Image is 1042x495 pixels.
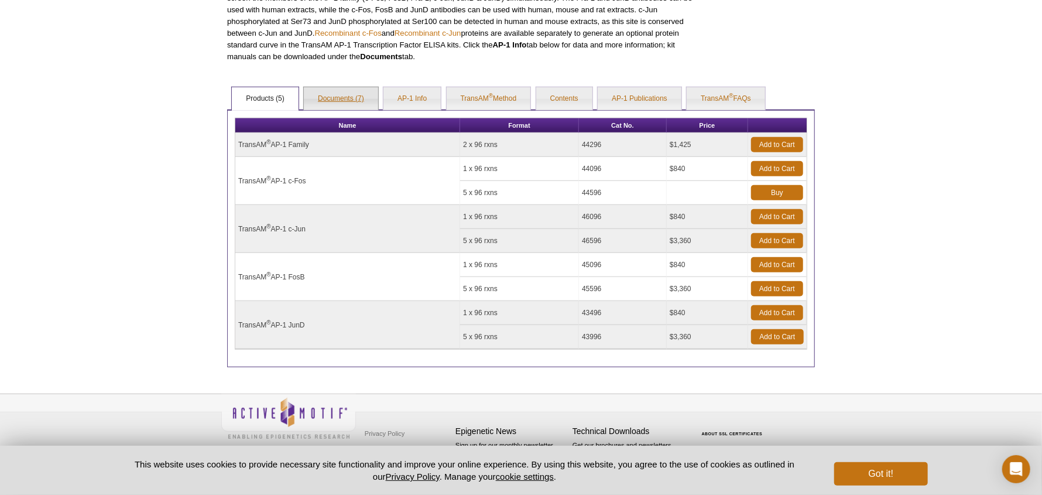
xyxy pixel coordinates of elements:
[598,87,681,111] a: AP-1 Publications
[751,209,803,224] a: Add to Cart
[667,277,748,301] td: $3,360
[447,87,531,111] a: TransAM®Method
[751,161,803,176] a: Add to Cart
[579,301,667,325] td: 43496
[460,301,579,325] td: 1 x 96 rxns
[687,87,765,111] a: TransAM®FAQs
[460,118,579,133] th: Format
[460,229,579,253] td: 5 x 96 rxns
[455,426,567,436] h4: Epigenetic News
[460,277,579,301] td: 5 x 96 rxns
[266,139,270,145] sup: ®
[751,137,803,152] a: Add to Cart
[579,253,667,277] td: 45096
[235,253,460,301] td: TransAM AP-1 FosB
[235,133,460,157] td: TransAM AP-1 Family
[266,175,270,182] sup: ®
[266,271,270,278] sup: ®
[751,233,803,248] a: Add to Cart
[395,29,461,37] a: Recombinant c-Jun
[667,205,748,229] td: $840
[579,157,667,181] td: 44096
[460,157,579,181] td: 1 x 96 rxns
[489,93,493,99] sup: ®
[667,301,748,325] td: $840
[573,441,684,470] p: Get our brochures and newsletters, or request them by mail.
[496,472,554,482] button: cookie settings
[315,29,382,37] a: Recombinant c-Fos
[360,52,402,61] strong: Documents
[579,205,667,229] td: 46096
[460,325,579,349] td: 5 x 96 rxns
[667,157,748,181] td: $840
[751,185,803,200] a: Buy
[579,277,667,301] td: 45596
[266,319,270,326] sup: ®
[362,425,407,442] a: Privacy Policy
[460,205,579,229] td: 1 x 96 rxns
[729,93,733,99] sup: ®
[579,181,667,205] td: 44596
[460,181,579,205] td: 5 x 96 rxns
[667,253,748,277] td: $840
[460,253,579,277] td: 1 x 96 rxns
[667,133,748,157] td: $1,425
[386,472,440,482] a: Privacy Policy
[667,118,748,133] th: Price
[232,87,298,111] a: Products (5)
[536,87,592,111] a: Contents
[579,325,667,349] td: 43996
[362,442,423,460] a: Terms & Conditions
[304,87,378,111] a: Documents (7)
[460,133,579,157] td: 2 x 96 rxns
[114,458,815,483] p: This website uses cookies to provide necessary site functionality and improve your online experie...
[1002,455,1030,483] div: Open Intercom Messenger
[751,281,803,296] a: Add to Cart
[751,257,803,272] a: Add to Cart
[579,118,667,133] th: Cat No.
[235,205,460,253] td: TransAM AP-1 c-Jun
[751,305,803,320] a: Add to Cart
[573,426,684,436] h4: Technical Downloads
[266,223,270,230] sup: ®
[579,229,667,253] td: 46596
[667,229,748,253] td: $3,360
[235,118,460,133] th: Name
[493,40,527,49] strong: AP-1 Info
[455,441,567,480] p: Sign up for our monthly newsletter highlighting recent publications in the field of epigenetics.
[702,432,763,436] a: ABOUT SSL CERTIFICATES
[690,415,777,441] table: Click to Verify - This site chose Symantec SSL for secure e-commerce and confidential communicati...
[235,157,460,205] td: TransAM AP-1 c-Fos
[579,133,667,157] td: 44296
[235,301,460,349] td: TransAM AP-1 JunD
[383,87,441,111] a: AP-1 Info
[667,325,748,349] td: $3,360
[834,462,928,486] button: Got it!
[751,329,804,344] a: Add to Cart
[221,394,356,442] img: Active Motif,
